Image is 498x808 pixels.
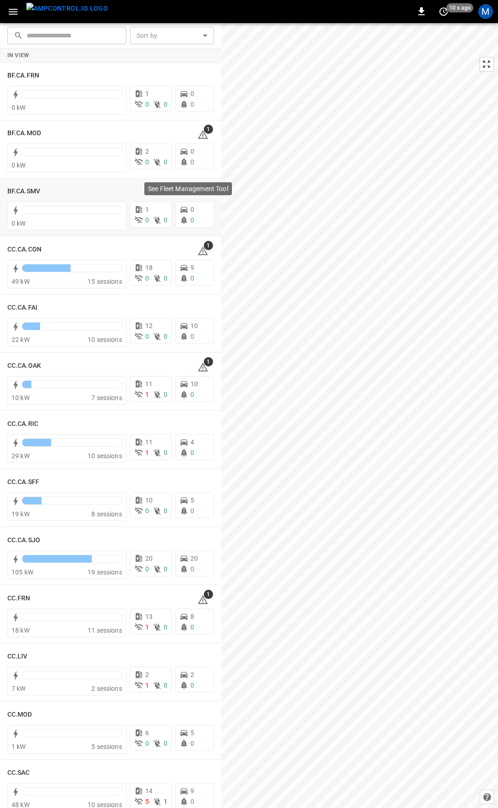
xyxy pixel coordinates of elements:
div: profile-icon [478,4,493,19]
span: 7 kW [12,685,26,692]
span: 0 [190,798,194,805]
span: 0 [145,507,149,515]
h6: CC.SAC [7,768,30,778]
h6: BF.CA.SMV [7,186,40,197]
span: 0 [164,101,167,108]
span: 8 [190,613,194,620]
span: 0 [190,216,194,224]
span: 13 [145,613,153,620]
span: 1 [145,682,149,689]
span: 2 [145,148,149,155]
span: 1 [145,449,149,456]
span: 4 [190,438,194,446]
span: 0 [190,682,194,689]
span: 0 [145,216,149,224]
span: 0 [164,275,167,282]
h6: CC.CA.SFF [7,477,39,487]
span: 2 [190,671,194,678]
span: 20 [190,555,198,562]
span: 0 [190,740,194,747]
h6: CC.CA.RIC [7,419,38,429]
span: 0 [190,275,194,282]
span: 0 [164,682,167,689]
span: 10 kW [12,394,30,401]
span: 11 [145,438,153,446]
span: 5 sessions [91,743,122,750]
span: 0 [164,449,167,456]
span: 2 [145,671,149,678]
span: 0 [145,275,149,282]
span: 1 [204,241,213,250]
span: 10 s ago [446,3,474,12]
span: 5 [145,798,149,805]
span: 9 [190,264,194,271]
span: 0 [190,507,194,515]
span: 22 kW [12,336,30,343]
canvas: Map [221,23,498,808]
span: 1 [164,798,167,805]
span: 0 [190,158,194,166]
span: 19 kW [12,510,30,518]
span: 0 [145,565,149,573]
span: 10 [190,322,198,329]
span: 0 [164,623,167,631]
span: 0 kW [12,162,26,169]
span: 6 [145,729,149,736]
span: 0 [190,449,194,456]
span: 0 [190,90,194,97]
span: 0 [190,101,194,108]
button: set refresh interval [436,4,451,19]
span: 0 [164,333,167,340]
span: 0 [164,391,167,398]
span: 0 [190,391,194,398]
span: 10 sessions [88,336,122,343]
h6: CC.CA.SJO [7,535,40,545]
h6: CC.CA.OAK [7,361,41,371]
span: 0 [190,206,194,213]
span: 0 [190,333,194,340]
h6: CC.MOD [7,710,32,720]
span: 0 [145,333,149,340]
p: See Fleet Management Tool [148,184,228,193]
h6: CC.CA.CON [7,245,41,255]
span: 11 sessions [88,627,122,634]
span: 1 [204,125,213,134]
span: 1 [204,357,213,366]
span: 14 [145,787,153,795]
span: 0 [145,740,149,747]
span: 0 [164,565,167,573]
span: 19 sessions [88,569,122,576]
span: 1 [145,623,149,631]
h6: CC.LIV [7,652,28,662]
span: 18 kW [12,627,30,634]
strong: In View [7,52,30,59]
span: 2 sessions [91,685,122,692]
span: 10 [190,380,198,388]
span: 5 [190,729,194,736]
span: 18 [145,264,153,271]
span: 12 [145,322,153,329]
span: 105 kW [12,569,33,576]
span: 5 [190,497,194,504]
span: 11 [145,380,153,388]
span: 0 [190,623,194,631]
span: 0 [190,148,194,155]
span: 9 [190,787,194,795]
span: 0 [164,158,167,166]
span: 7 sessions [91,394,122,401]
h6: BF.CA.MOD [7,128,41,138]
h6: CC.FRN [7,593,30,604]
span: 0 kW [12,104,26,111]
span: 49 kW [12,278,30,285]
span: 1 [145,206,149,213]
span: 20 [145,555,153,562]
span: 0 [164,216,167,224]
span: 0 [164,740,167,747]
span: 0 [145,158,149,166]
span: 29 kW [12,452,30,460]
span: 0 [145,101,149,108]
span: 15 sessions [88,278,122,285]
span: 0 [164,507,167,515]
img: ampcontrol.io logo [26,3,108,14]
span: 1 [204,590,213,599]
